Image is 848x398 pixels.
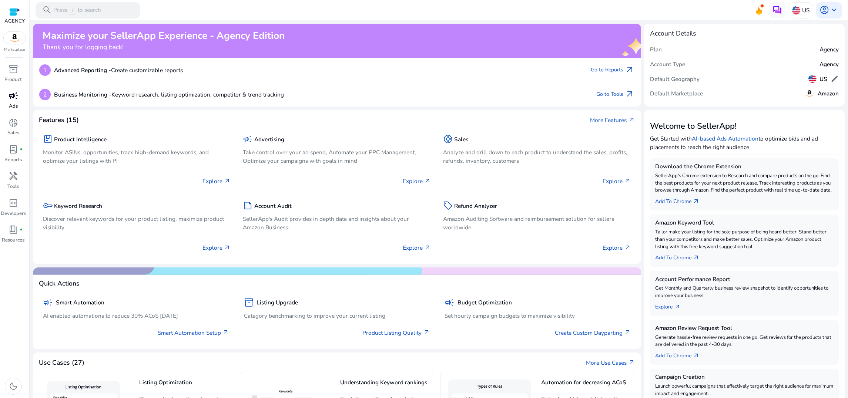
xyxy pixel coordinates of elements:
[43,134,53,144] span: package
[9,225,18,235] span: book_4
[603,243,631,252] p: Explore
[69,6,76,15] span: /
[43,215,231,232] p: Discover relevant keywords for your product listing, maximize product visibility
[139,379,229,392] h5: Listing Optimization
[655,229,834,250] p: Tailor make your listing for the sole purpose of being heard better. Stand better than your compe...
[9,381,18,391] span: dark_mode
[39,89,51,100] p: 2
[254,203,292,209] h5: Account Audit
[54,90,284,99] p: Keyword research, listing optimization, competitor & trend tracking
[244,311,430,320] p: Category benchmarking to improve your current listing
[257,299,298,306] h5: Listing Upgrade
[56,299,104,306] h5: Smart Automation
[655,163,834,170] h5: Download the Chrome Extension
[454,203,497,209] h5: Refund Analyzer
[8,183,19,190] p: Tools
[5,156,22,164] p: Reports
[20,228,23,232] span: fiber_manual_record
[54,136,107,143] h5: Product Intelligence
[158,328,229,337] a: Smart Automation Setup
[244,298,254,307] span: inventory_2
[603,177,631,185] p: Explore
[629,117,635,124] span: arrow_outward
[808,75,817,83] img: us.svg
[590,116,635,124] a: More Featuresarrow_outward
[625,90,634,99] span: arrow_outward
[624,329,631,336] span: arrow_outward
[224,178,231,185] span: arrow_outward
[655,219,834,226] h5: Amazon Keyword Tool
[650,134,839,151] p: Get Started with to optimize bids and ad placements to reach the right audience
[792,6,800,14] img: us.svg
[805,88,814,98] img: amazon.svg
[445,311,631,320] p: Set hourly campaign budgets to maximize visibility
[445,298,454,307] span: campaign
[555,328,631,337] a: Create Custom Dayparting
[650,46,662,53] h5: Plan
[624,244,631,251] span: arrow_outward
[596,89,634,100] a: Go to Toolsarrow_outward
[39,280,80,287] h4: Quick Actions
[586,358,635,367] a: More Use Casesarrow_outward
[625,65,634,75] span: arrow_outward
[624,178,631,185] span: arrow_outward
[54,66,183,74] p: Create customizable reports
[254,136,284,143] h5: Advertising
[819,5,829,15] span: account_circle
[655,250,706,262] a: Add To Chrome
[819,76,827,82] h5: US
[829,5,839,15] span: keyboard_arrow_down
[650,30,696,37] h4: Account Details
[655,194,706,206] a: Add To Chrome
[9,171,18,181] span: handyman
[443,201,453,210] span: sell
[202,243,231,252] p: Explore
[457,299,512,306] h5: Budget Optimization
[1,210,26,217] p: Developers
[54,203,102,209] h5: Keyword Research
[591,64,634,76] a: Go to Reportsarrow_outward
[629,359,635,366] span: arrow_outward
[9,118,18,128] span: donut_small
[655,348,706,360] a: Add To Chrome
[2,237,25,244] p: Resources
[222,329,229,336] span: arrow_outward
[443,215,631,232] p: Amazon Auditing Software and reimbursement solution for sellers worldwide.
[243,134,252,144] span: campaign
[693,254,700,261] span: arrow_outward
[9,145,18,154] span: lab_profile
[224,244,231,251] span: arrow_outward
[692,135,758,142] a: AI-based Ads Automation
[20,148,23,151] span: fiber_manual_record
[43,148,231,165] p: Monitor ASINs, opportunities, track high-demand keywords, and optimize your listings with PI
[655,300,687,311] a: Explorearrow_outward
[650,61,685,68] h5: Account Type
[403,243,431,252] p: Explore
[9,64,18,74] span: inventory_2
[9,91,18,101] span: campaign
[831,75,839,83] span: edit
[655,285,834,300] p: Get Monthly and Quarterly business review snapshot to identify opportunities to improve your busi...
[39,64,51,76] p: 1
[4,18,25,25] p: AGENCY
[39,359,84,367] h4: Use Cases (27)
[819,61,839,68] h5: Agency
[693,198,700,205] span: arrow_outward
[818,90,839,97] h5: Amazon
[655,383,834,398] p: Launch powerful campaigns that effectively target the right audience for maximum impact and engag...
[819,46,839,53] h5: Agency
[423,329,430,336] span: arrow_outward
[43,298,53,307] span: campaign
[9,103,18,110] p: Ads
[655,334,834,349] p: Generate hassle-free review requests in one go. Get reviews for the products that are delivered i...
[424,244,431,251] span: arrow_outward
[674,304,681,310] span: arrow_outward
[43,43,285,51] h4: Thank you for logging back!
[443,148,631,165] p: Analyze and drill down to each product to understand the sales, profits, refunds, inventory, cust...
[43,30,285,42] h2: Maximize your SellerApp Experience - Agency Edition
[655,172,834,194] p: SellerApp's Chrome extension to Research and compare products on the go. Find the best products f...
[655,276,834,283] h5: Account Performance Report
[43,311,229,320] p: AI enabled automations to reduce 30% ACoS [DATE]
[4,32,26,44] img: amazon.svg
[362,328,430,337] a: Product Listing Quality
